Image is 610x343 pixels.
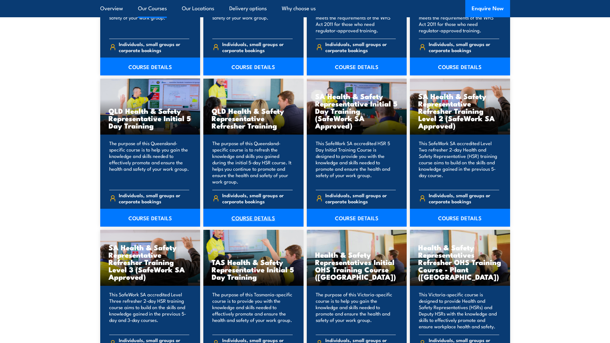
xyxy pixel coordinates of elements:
h3: SA Health & Safety Representative Refresher Training Level 2 (SafeWork SA Approved) [418,92,502,129]
a: COURSE DETAILS [100,209,200,227]
p: This SafeWork SA accredited Level Two refresher 2-day Health and Safety Representative (HSR) trai... [419,140,499,185]
span: Individuals, small groups or corporate bookings [119,192,189,204]
a: COURSE DETAILS [307,58,407,75]
h3: SA Health & Safety Representative Refresher Training Level 3 (SafeWork SA Approved) [109,244,192,280]
p: The purpose of this Tasmania-specific course is to provide you with the knowledge and skills need... [212,291,293,330]
span: Individuals, small groups or corporate bookings [325,41,396,53]
h3: TAS Health & Safety Representative Initial 5 Day Training [212,258,295,280]
p: This Victoria-specific course is designed to provide Health and Safety Representatives (HSRs) and... [419,291,499,330]
a: COURSE DETAILS [410,58,510,75]
span: Individuals, small groups or corporate bookings [429,41,499,53]
p: The purpose of this Queensland-specific course is to refresh the knowledge and skills you gained ... [212,140,293,185]
a: COURSE DETAILS [100,58,200,75]
p: The purpose of this Victoria-specific course is to help you gain the knowledge and skills needed ... [316,291,396,330]
span: Individuals, small groups or corporate bookings [119,41,189,53]
h3: Health & Safety Representatives Refresher OHS Training Course - Plant ([GEOGRAPHIC_DATA]) [418,244,502,280]
h3: SA Health & Safety Representative Initial 5 Day Training (SafeWork SA Approved) [315,92,399,129]
a: COURSE DETAILS [203,209,304,227]
a: COURSE DETAILS [410,209,510,227]
span: Individuals, small groups or corporate bookings [222,41,293,53]
a: COURSE DETAILS [203,58,304,75]
span: Individuals, small groups or corporate bookings [325,192,396,204]
h3: QLD Health & Safety Representative Initial 5 Day Training [109,107,192,129]
h3: Health & Safety Representatives Initial OHS Training Course ([GEOGRAPHIC_DATA]) [315,251,399,280]
span: Individuals, small groups or corporate bookings [429,192,499,204]
a: COURSE DETAILS [307,209,407,227]
p: This SafeWork SA accredited HSR 5 Day Initial Training Course is designed to provide you with the... [316,140,396,185]
p: This SafeWork SA accredited Level Three refresher 2-day HSR training course aims to build on the ... [109,291,190,330]
h3: QLD Health & Safety Representative Refresher Training [212,107,295,129]
span: Individuals, small groups or corporate bookings [222,192,293,204]
p: The purpose of this Queensland-specific course is to help you gain the knowledge and skills neede... [109,140,190,185]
